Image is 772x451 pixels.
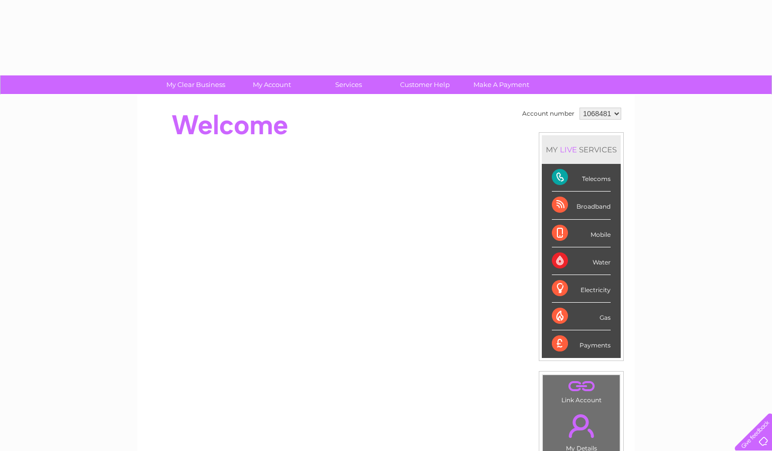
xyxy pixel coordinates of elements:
[542,375,620,406] td: Link Account
[545,408,617,443] a: .
[307,75,390,94] a: Services
[383,75,466,94] a: Customer Help
[552,303,611,330] div: Gas
[460,75,543,94] a: Make A Payment
[552,275,611,303] div: Electricity
[552,247,611,275] div: Water
[552,192,611,219] div: Broadband
[552,220,611,247] div: Mobile
[545,378,617,395] a: .
[552,330,611,357] div: Payments
[542,135,621,164] div: MY SERVICES
[520,105,577,122] td: Account number
[558,145,579,154] div: LIVE
[154,75,237,94] a: My Clear Business
[231,75,314,94] a: My Account
[552,164,611,192] div: Telecoms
